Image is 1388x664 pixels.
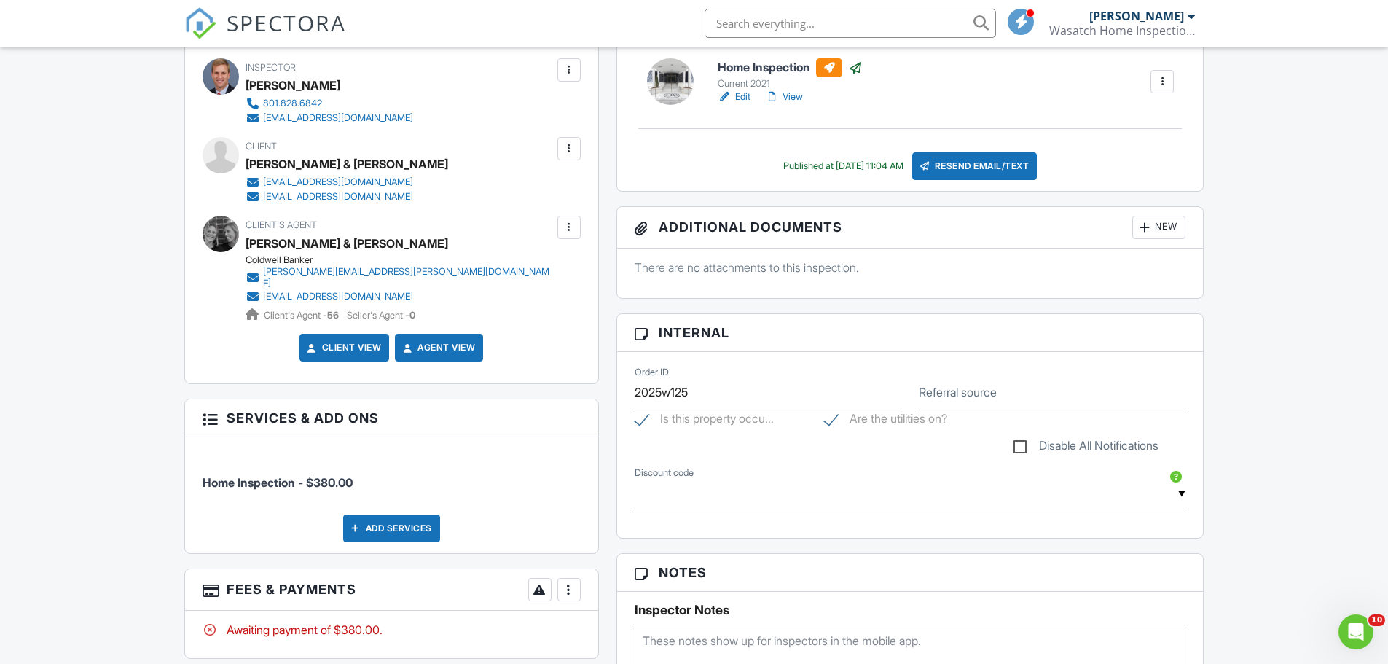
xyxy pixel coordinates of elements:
[705,9,996,38] input: Search everything...
[635,412,774,430] label: Is this property occupied?
[246,74,340,96] div: [PERSON_NAME]
[617,554,1204,592] h3: Notes
[824,412,947,430] label: Are the utilities on?
[783,160,903,172] div: Published at [DATE] 11:04 AM
[246,96,413,111] a: 801.828.6842
[246,190,436,204] a: [EMAIL_ADDRESS][DOMAIN_NAME]
[264,310,341,321] span: Client's Agent -
[263,266,554,289] div: [PERSON_NAME][EMAIL_ADDRESS][PERSON_NAME][DOMAIN_NAME]
[246,266,554,289] a: [PERSON_NAME][EMAIL_ADDRESS][PERSON_NAME][DOMAIN_NAME]
[184,7,216,39] img: The Best Home Inspection Software - Spectora
[765,90,803,104] a: View
[246,233,448,254] a: [PERSON_NAME] & [PERSON_NAME]
[718,78,863,90] div: Current 2021
[246,111,413,125] a: [EMAIL_ADDRESS][DOMAIN_NAME]
[718,58,863,90] a: Home Inspection Current 2021
[718,58,863,77] h6: Home Inspection
[246,289,554,304] a: [EMAIL_ADDRESS][DOMAIN_NAME]
[246,219,317,230] span: Client's Agent
[912,152,1038,180] div: Resend Email/Text
[635,466,694,480] label: Discount code
[409,310,415,321] strong: 0
[635,603,1186,617] h5: Inspector Notes
[1132,216,1185,239] div: New
[203,448,581,502] li: Service: Home Inspection
[246,153,448,175] div: [PERSON_NAME] & [PERSON_NAME]
[263,112,413,124] div: [EMAIL_ADDRESS][DOMAIN_NAME]
[227,7,346,38] span: SPECTORA
[246,62,296,73] span: Inspector
[246,175,436,190] a: [EMAIL_ADDRESS][DOMAIN_NAME]
[617,207,1204,249] h3: Additional Documents
[246,141,277,152] span: Client
[635,259,1186,276] p: There are no attachments to this inspection.
[305,340,382,355] a: Client View
[1089,9,1184,23] div: [PERSON_NAME]
[1338,614,1373,649] iframe: Intercom live chat
[263,98,322,109] div: 801.828.6842
[263,176,413,188] div: [EMAIL_ADDRESS][DOMAIN_NAME]
[919,384,997,400] label: Referral source
[1368,614,1385,626] span: 10
[246,254,565,266] div: Coldwell Banker
[263,291,413,302] div: [EMAIL_ADDRESS][DOMAIN_NAME]
[343,515,440,542] div: Add Services
[400,340,475,355] a: Agent View
[263,191,413,203] div: [EMAIL_ADDRESS][DOMAIN_NAME]
[327,310,339,321] strong: 56
[347,310,415,321] span: Seller's Agent -
[718,90,750,104] a: Edit
[1013,439,1158,457] label: Disable All Notifications
[185,569,598,611] h3: Fees & Payments
[1049,23,1195,38] div: Wasatch Home Inspections
[203,622,581,638] div: Awaiting payment of $380.00.
[185,399,598,437] h3: Services & Add ons
[203,475,353,490] span: Home Inspection - $380.00
[635,366,669,379] label: Order ID
[184,20,346,50] a: SPECTORA
[617,314,1204,352] h3: Internal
